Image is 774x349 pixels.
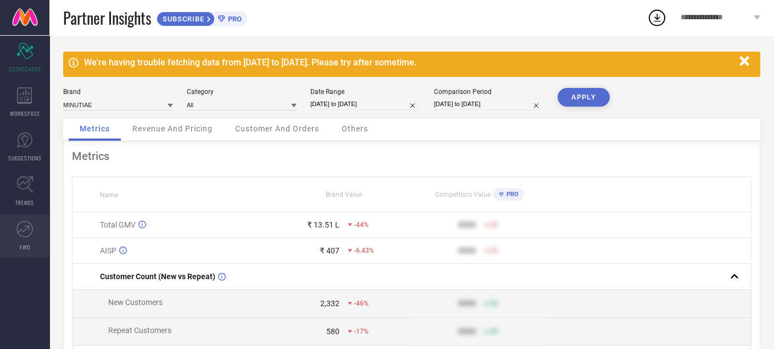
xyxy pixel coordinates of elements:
[320,246,339,255] div: ₹ 407
[354,300,369,307] span: -46%
[132,124,213,133] span: Revenue And Pricing
[458,327,476,336] div: 9999
[310,98,420,110] input: Select date range
[100,220,136,229] span: Total GMV
[8,154,42,162] span: SUGGESTIONS
[458,299,476,308] div: 9999
[63,88,173,96] div: Brand
[458,246,476,255] div: 9999
[458,220,476,229] div: 9999
[354,247,374,254] span: -6.43%
[9,65,41,73] span: SCORECARDS
[235,124,319,133] span: Customer And Orders
[100,246,116,255] span: AISP
[108,298,163,307] span: New Customers
[490,300,498,307] span: 50
[80,124,110,133] span: Metrics
[504,191,519,198] span: PRO
[187,88,297,96] div: Category
[157,9,247,26] a: SUBSCRIBEPRO
[15,198,34,207] span: TRENDS
[157,15,207,23] span: SUBSCRIBE
[490,247,498,254] span: 50
[434,88,544,96] div: Comparison Period
[100,272,215,281] span: Customer Count (New vs Repeat)
[435,191,491,198] span: Competitors Value
[647,8,667,27] div: Open download list
[354,328,369,335] span: -17%
[558,88,610,107] button: APPLY
[225,15,242,23] span: PRO
[108,326,171,335] span: Repeat Customers
[20,243,30,251] span: FWD
[434,98,544,110] input: Select comparison period
[100,191,118,199] span: Name
[84,57,734,68] div: We're having trouble fetching data from [DATE] to [DATE]. Please try after sometime.
[490,221,498,229] span: 50
[320,299,339,308] div: 2,332
[326,191,362,198] span: Brand Value
[63,7,151,29] span: Partner Insights
[307,220,339,229] div: ₹ 13.51 L
[72,149,751,163] div: Metrics
[10,109,40,118] span: WORKSPACE
[326,327,339,336] div: 580
[310,88,420,96] div: Date Range
[354,221,369,229] span: -44%
[342,124,368,133] span: Others
[490,328,498,335] span: 50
